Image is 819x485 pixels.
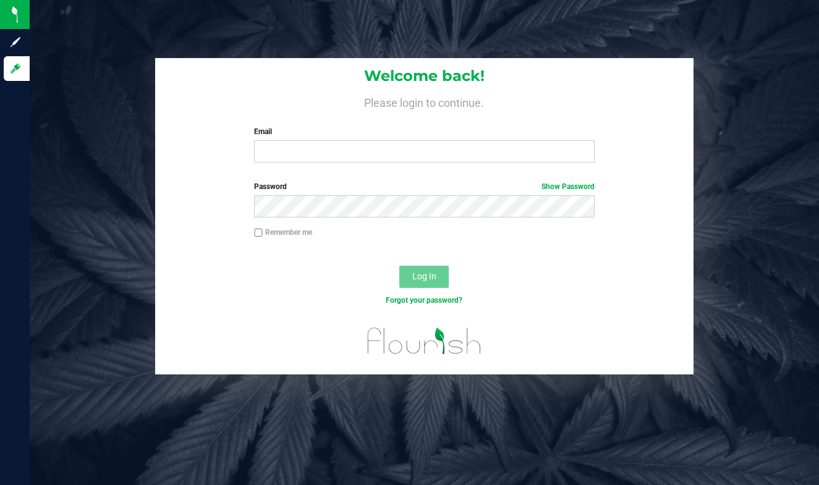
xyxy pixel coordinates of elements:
[399,266,449,288] button: Log In
[412,271,436,281] span: Log In
[254,229,263,237] input: Remember me
[155,94,694,109] h4: Please login to continue.
[9,36,22,48] inline-svg: Sign up
[357,319,492,363] img: flourish_logo.svg
[254,227,312,238] label: Remember me
[254,126,595,137] label: Email
[9,62,22,75] inline-svg: Log in
[254,182,287,191] span: Password
[386,296,462,305] a: Forgot your password?
[541,182,595,191] a: Show Password
[155,68,694,84] h1: Welcome back!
